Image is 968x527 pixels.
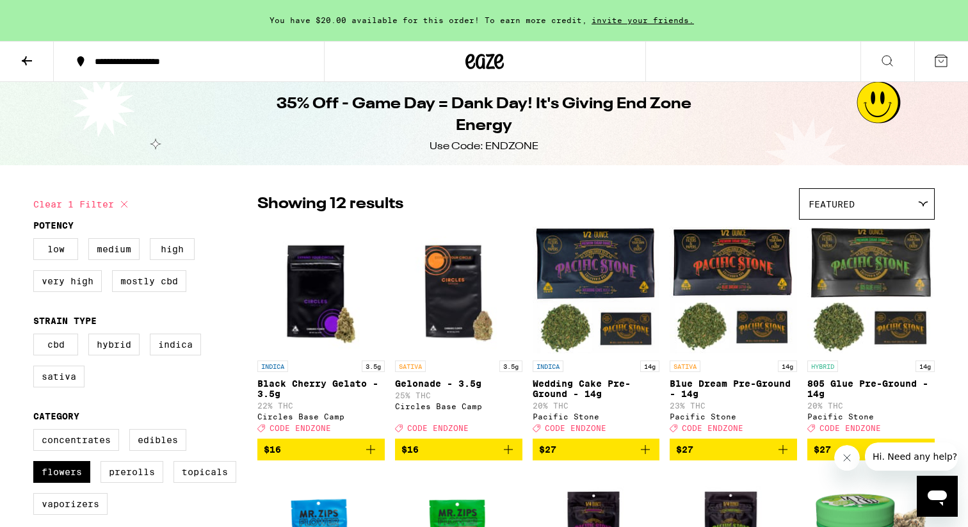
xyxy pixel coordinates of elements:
label: Mostly CBD [112,270,186,292]
span: $27 [539,444,556,455]
button: Add to bag [807,439,935,460]
label: Prerolls [101,461,163,483]
h1: 35% Off - Game Day = Dank Day! It's Giving End Zone Energy [251,93,717,137]
label: Sativa [33,366,85,387]
span: You have $20.00 available for this order! To earn more credit, [270,16,587,24]
label: Medium [88,238,140,260]
button: Add to bag [257,439,385,460]
p: 20% THC [533,401,660,410]
span: invite your friends. [587,16,698,24]
div: Pacific Stone [533,412,660,421]
img: Pacific Stone - Wedding Cake Pre-Ground - 14g [533,226,660,354]
p: 805 Glue Pre-Ground - 14g [807,378,935,399]
a: Open page for Gelonade - 3.5g from Circles Base Camp [395,226,522,439]
p: 22% THC [257,401,385,410]
button: Clear 1 filter [33,188,132,220]
p: HYBRID [807,361,838,372]
button: Add to bag [395,439,522,460]
span: CODE ENDZONE [819,424,881,432]
span: CODE ENDZONE [682,424,743,432]
a: Open page for Wedding Cake Pre-Ground - 14g from Pacific Stone [533,226,660,439]
p: 14g [778,361,797,372]
iframe: Button to launch messaging window [917,476,958,517]
p: 20% THC [807,401,935,410]
img: Circles Base Camp - Gelonade - 3.5g [395,226,522,354]
p: Gelonade - 3.5g [395,378,522,389]
span: $27 [814,444,831,455]
div: Use Code: ENDZONE [430,140,538,154]
img: Pacific Stone - Blue Dream Pre-Ground - 14g [670,226,797,354]
img: Pacific Stone - 805 Glue Pre-Ground - 14g [807,226,935,354]
button: Add to bag [670,439,797,460]
p: 3.5g [499,361,522,372]
iframe: Close message [834,445,860,471]
span: CODE ENDZONE [407,424,469,432]
a: Open page for 805 Glue Pre-Ground - 14g from Pacific Stone [807,226,935,439]
p: Black Cherry Gelato - 3.5g [257,378,385,399]
p: 3.5g [362,361,385,372]
label: CBD [33,334,78,355]
p: Showing 12 results [257,193,403,215]
a: Open page for Blue Dream Pre-Ground - 14g from Pacific Stone [670,226,797,439]
span: CODE ENDZONE [270,424,331,432]
label: Indica [150,334,201,355]
button: Add to bag [533,439,660,460]
div: Pacific Stone [670,412,797,421]
div: Pacific Stone [807,412,935,421]
p: Wedding Cake Pre-Ground - 14g [533,378,660,399]
a: Open page for Black Cherry Gelato - 3.5g from Circles Base Camp [257,226,385,439]
p: 14g [640,361,659,372]
span: $16 [401,444,419,455]
legend: Potency [33,220,74,231]
label: Low [33,238,78,260]
p: SATIVA [670,361,700,372]
label: High [150,238,195,260]
span: $27 [676,444,693,455]
label: Concentrates [33,429,119,451]
span: $16 [264,444,281,455]
legend: Category [33,411,79,421]
div: Circles Base Camp [257,412,385,421]
div: Circles Base Camp [395,402,522,410]
label: Hybrid [88,334,140,355]
label: Flowers [33,461,90,483]
span: Featured [809,199,855,209]
p: INDICA [533,361,563,372]
p: 23% THC [670,401,797,410]
p: Blue Dream Pre-Ground - 14g [670,378,797,399]
label: Topicals [173,461,236,483]
p: INDICA [257,361,288,372]
span: CODE ENDZONE [545,424,606,432]
legend: Strain Type [33,316,97,326]
p: 14g [916,361,935,372]
p: SATIVA [395,361,426,372]
label: Edibles [129,429,186,451]
label: Very High [33,270,102,292]
img: Circles Base Camp - Black Cherry Gelato - 3.5g [257,226,385,354]
iframe: Message from company [865,442,958,471]
label: Vaporizers [33,493,108,515]
p: 25% THC [395,391,522,400]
